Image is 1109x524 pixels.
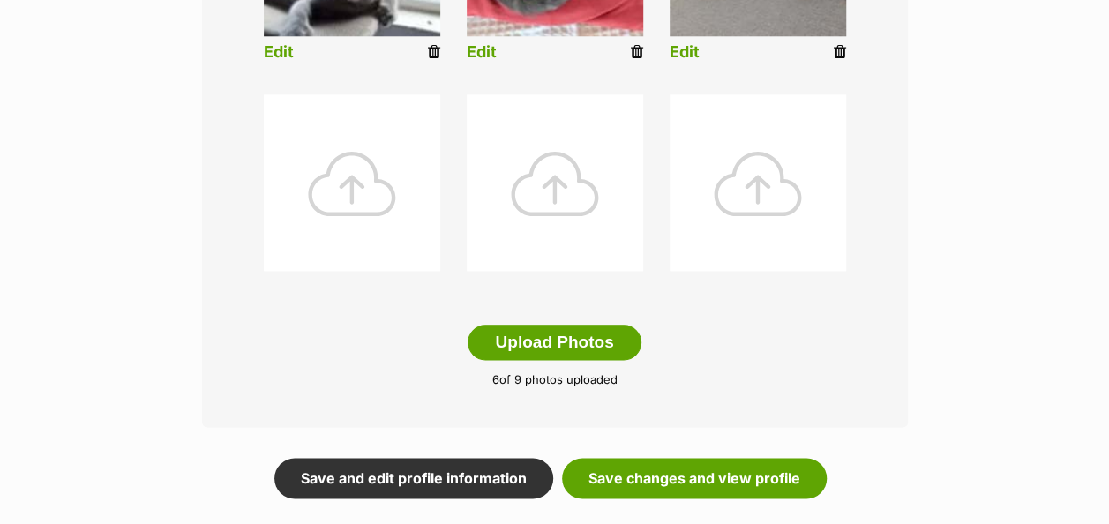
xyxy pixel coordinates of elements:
a: Edit [467,43,497,62]
a: Edit [264,43,294,62]
span: 6 [492,372,499,386]
a: Edit [670,43,700,62]
a: Save changes and view profile [562,458,827,498]
a: Save and edit profile information [274,458,553,498]
button: Upload Photos [468,325,641,360]
p: of 9 photos uploaded [229,371,881,389]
